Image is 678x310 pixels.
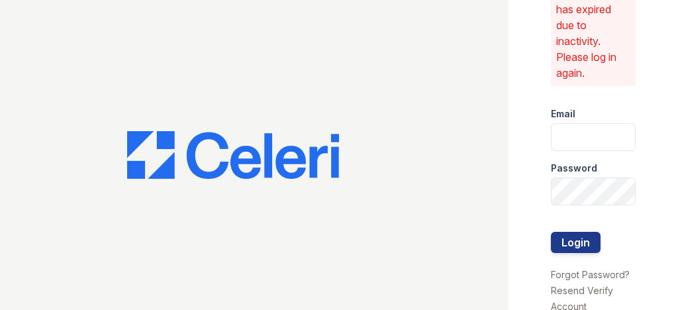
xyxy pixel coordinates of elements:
a: Forgot Password? [551,269,630,280]
img: CE_Logo_Blue-a8612792a0a2168367f1c8372b55b34899dd931a85d93a1a3d3e32e68fde9ad4.png [127,131,339,179]
label: Password [551,162,597,175]
label: Email [551,107,575,121]
button: Login [551,232,601,253]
